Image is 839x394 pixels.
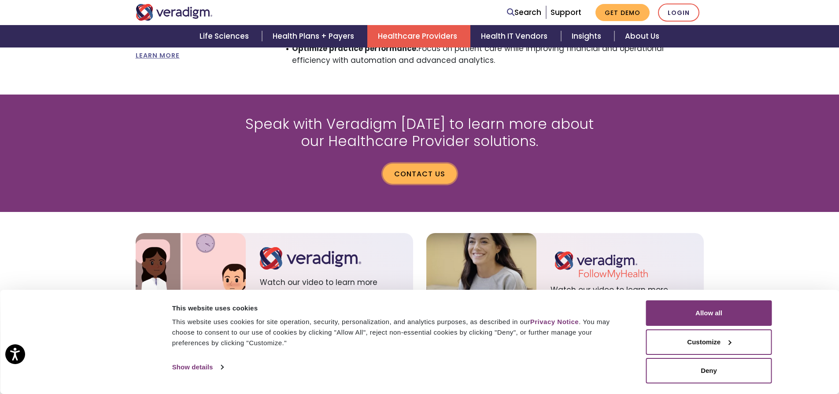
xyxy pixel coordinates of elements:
[189,25,262,47] a: Life Sciences
[262,25,367,47] a: Health Plans + Payers
[614,25,670,47] a: About Us
[595,4,650,21] a: Get Demo
[551,7,581,18] a: Support
[367,25,470,47] a: Healthcare Providers
[646,300,772,326] button: Allow all
[172,317,626,348] div: This website uses cookies for site operation, security, personalization, and analytics purposes, ...
[260,247,361,270] img: logo.svg
[172,303,626,314] div: This website uses cookies
[260,270,399,323] span: Watch our video to learn more about Veradigm Solutions for Urologists.
[658,4,699,22] a: Login
[551,283,690,319] span: Watch our video to learn more about Veradigm FollowMyHealth.
[136,233,246,357] img: solution-provider-urologist-video.jpg
[646,358,772,383] button: Deny
[233,116,607,150] h2: Speak with Veradigm [DATE] to learn more about our Healthcare Provider solutions.
[470,25,561,47] a: Health IT Vendors
[136,51,180,60] a: LEARN MORE
[292,43,704,66] li: Focus on patient care while improving financial and operational efficiency with automation and ad...
[172,361,223,374] a: Show details
[551,247,652,283] img: veradigm-followmyhealth-stacked.svg
[507,7,541,18] a: Search
[426,233,536,357] img: solution-provider-fmh-video.jpg
[136,4,213,21] img: Veradigm logo
[530,318,579,325] a: Privacy Notice
[646,329,772,355] button: Customize
[292,43,418,54] strong: Optimize practice performance:
[383,164,457,184] a: Contact us
[561,25,614,47] a: Insights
